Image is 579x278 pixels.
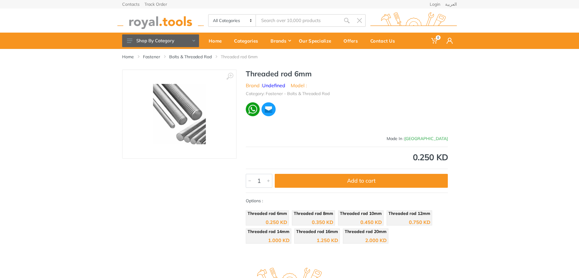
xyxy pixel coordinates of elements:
[143,54,160,60] a: Fastener
[246,69,448,78] h1: Threaded rod 6mm
[122,54,457,60] nav: breadcrumb
[230,34,266,47] div: Categories
[256,14,340,27] input: Site search
[387,210,432,225] a: Threaded rod 12mm 0.750 KD
[436,35,441,40] span: 0
[343,228,388,244] a: Threaded rod 20mm 2.000 KD
[339,33,366,49] a: Offers
[427,33,442,49] a: 0
[262,82,285,88] a: Undefined
[246,91,330,97] li: Category: Fastener - Bolts & Threaded Rod
[275,174,448,188] button: Add to cart
[246,153,448,161] div: 0.250 KD
[246,82,285,89] li: Brand :
[294,228,340,244] a: Threaded rod 16mm 1.250 KD
[366,33,403,49] a: Contact Us
[266,34,295,47] div: Brands
[122,34,199,47] button: Shop By Category
[246,198,448,247] div: Options :
[169,54,212,60] a: Bolts & Threaded Rod
[261,102,276,117] img: ma.webp
[430,120,448,136] img: Undefined
[144,2,167,6] a: Track Order
[345,229,387,234] span: Threaded rod 20mm
[246,102,260,116] img: wa.webp
[312,220,333,225] div: 0.350 KD
[296,229,338,234] span: Threaded rod 16mm
[248,211,287,216] span: Threaded rod 6mm
[292,210,335,225] a: Threaded rod 8mm 0.350 KD
[221,54,267,60] li: Threaded rod 6mm
[339,34,366,47] div: Offers
[294,211,333,216] span: Threaded rod 8mm
[430,2,440,6] a: Login
[366,34,403,47] div: Contact Us
[338,210,384,225] a: Threaded rod 10mm 0.450 KD
[409,220,430,225] div: 0.750 KD
[266,220,287,225] div: 0.250 KD
[246,228,291,244] a: Threaded rod 14mm 1.000 KD
[295,33,339,49] a: Our Specialize
[388,211,430,216] span: Threaded rod 12mm
[291,82,307,89] li: Model :
[246,210,289,225] a: Threaded rod 6mm 0.250 KD
[340,211,382,216] span: Threaded rod 10mm
[317,238,338,243] div: 1.250 KD
[204,33,230,49] a: Home
[122,54,134,60] a: Home
[117,12,204,29] img: royal.tools Logo
[248,229,289,234] span: Threaded rod 14mm
[360,220,382,225] div: 0.450 KD
[209,15,256,26] select: Category
[445,2,457,6] a: العربية
[204,34,230,47] div: Home
[153,84,206,144] img: Royal Tools - Threaded rod 6mm
[370,12,457,29] img: royal.tools Logo
[246,136,448,142] div: Made In :
[295,34,339,47] div: Our Specialize
[365,238,387,243] div: 2.000 KD
[268,238,289,243] div: 1.000 KD
[230,33,266,49] a: Categories
[122,2,140,6] a: Contacts
[404,136,448,141] span: [GEOGRAPHIC_DATA]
